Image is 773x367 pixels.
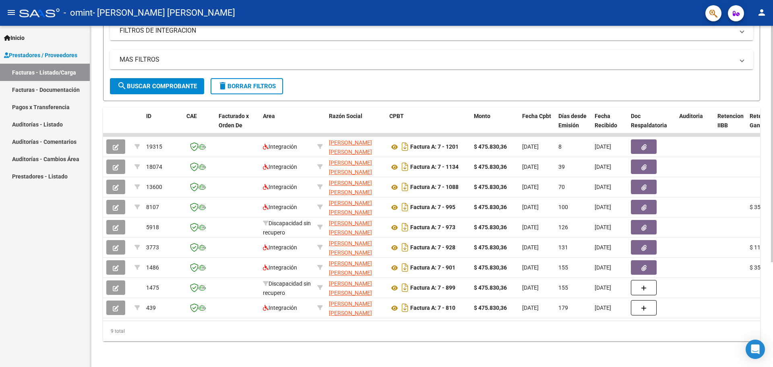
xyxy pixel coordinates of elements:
mat-icon: person [757,8,767,17]
span: [PERSON_NAME] [PERSON_NAME] [329,220,372,236]
span: 131 [558,244,568,251]
datatable-header-cell: CPBT [386,108,471,143]
span: - omint [64,4,93,22]
mat-panel-title: MAS FILTROS [120,55,734,64]
span: Integración [263,204,297,210]
span: 8107 [146,204,159,210]
span: Inicio [4,33,25,42]
span: 13600 [146,184,162,190]
strong: Factura A: 7 - 928 [410,245,455,251]
span: [DATE] [522,284,539,291]
span: 5918 [146,224,159,230]
span: 1475 [146,284,159,291]
datatable-header-cell: Monto [471,108,519,143]
div: 27187084836 [329,279,383,296]
span: 70 [558,184,565,190]
span: Integración [263,164,297,170]
span: [PERSON_NAME] [PERSON_NAME] [329,301,372,316]
div: 27187084836 [329,158,383,175]
span: Razón Social [329,113,362,119]
strong: $ 475.830,36 [474,204,507,210]
span: 19315 [146,143,162,150]
div: 27187084836 [329,239,383,256]
datatable-header-cell: Fecha Recibido [591,108,628,143]
strong: $ 475.830,36 [474,143,507,150]
span: 179 [558,305,568,311]
span: Días desde Emisión [558,113,587,129]
strong: $ 475.830,36 [474,224,507,230]
strong: Factura A: 7 - 901 [410,265,455,271]
i: Descargar documento [400,241,410,254]
datatable-header-cell: Area [260,108,314,143]
span: Integración [263,264,297,271]
datatable-header-cell: ID [143,108,183,143]
span: [PERSON_NAME] [PERSON_NAME] [329,180,372,195]
span: [DATE] [595,244,611,251]
span: Prestadores / Proveedores [4,51,77,60]
strong: Factura A: 7 - 1088 [410,184,459,191]
span: CAE [186,113,197,119]
datatable-header-cell: Fecha Cpbt [519,108,555,143]
div: 27187084836 [329,299,383,316]
div: 9 total [103,321,760,341]
span: [PERSON_NAME] [PERSON_NAME] [329,200,372,216]
span: [DATE] [522,184,539,190]
span: [DATE] [595,224,611,230]
span: 100 [558,204,568,210]
span: Area [263,113,275,119]
i: Descargar documento [400,160,410,173]
mat-expansion-panel-header: MAS FILTROS [110,50,753,69]
span: Doc Respaldatoria [631,113,667,129]
span: [DATE] [522,305,539,311]
strong: $ 475.830,36 [474,244,507,251]
span: Monto [474,113,490,119]
div: 27187084836 [329,219,383,236]
datatable-header-cell: Doc Respaldatoria [628,108,676,143]
span: [PERSON_NAME] [PERSON_NAME] [329,160,372,175]
strong: $ 475.830,36 [474,184,507,190]
strong: $ 475.830,36 [474,164,507,170]
span: [DATE] [522,143,539,150]
span: 39 [558,164,565,170]
datatable-header-cell: Días desde Emisión [555,108,591,143]
span: Integración [263,184,297,190]
span: Facturado x Orden De [219,113,249,129]
datatable-header-cell: Facturado x Orden De [215,108,260,143]
strong: $ 475.830,36 [474,284,507,291]
div: 27187084836 [329,199,383,216]
span: [PERSON_NAME] [PERSON_NAME] [329,280,372,296]
span: Borrar Filtros [218,83,276,90]
span: Discapacidad sin recupero [263,280,311,296]
span: Fecha Recibido [595,113,617,129]
span: [DATE] [595,305,611,311]
span: - [PERSON_NAME] [PERSON_NAME] [93,4,235,22]
i: Descargar documento [400,221,410,234]
mat-expansion-panel-header: FILTROS DE INTEGRACION [110,21,753,40]
span: [DATE] [595,284,611,291]
span: [PERSON_NAME] [PERSON_NAME] [329,139,372,155]
span: Auditoria [679,113,703,119]
mat-panel-title: FILTROS DE INTEGRACION [120,26,734,35]
datatable-header-cell: CAE [183,108,215,143]
span: [DATE] [522,164,539,170]
button: Buscar Comprobante [110,78,204,94]
strong: Factura A: 7 - 899 [410,285,455,291]
datatable-header-cell: Retencion IIBB [714,108,746,143]
strong: Factura A: 7 - 1201 [410,144,459,150]
span: [DATE] [595,164,611,170]
i: Descargar documento [400,180,410,193]
i: Descargar documento [400,201,410,214]
datatable-header-cell: Razón Social [326,108,386,143]
span: Fecha Cpbt [522,113,551,119]
strong: Factura A: 7 - 810 [410,305,455,311]
span: [PERSON_NAME] [PERSON_NAME] [329,240,372,256]
div: 27187084836 [329,178,383,195]
span: Retencion IIBB [717,113,744,129]
i: Descargar documento [400,301,410,314]
span: 155 [558,264,568,271]
span: [DATE] [522,204,539,210]
button: Borrar Filtros [211,78,283,94]
div: 27187084836 [329,138,383,155]
datatable-header-cell: Auditoria [676,108,714,143]
span: [PERSON_NAME] [PERSON_NAME] [329,260,372,276]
